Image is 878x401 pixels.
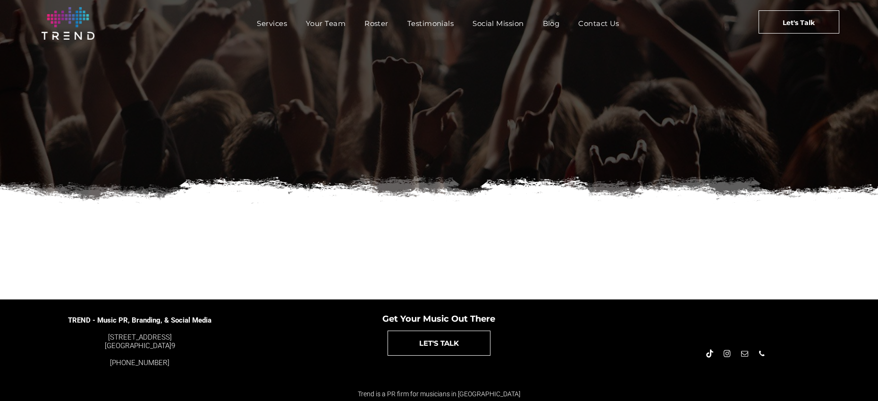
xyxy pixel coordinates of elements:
[296,17,355,30] a: Your Team
[110,358,169,367] a: [PHONE_NUMBER]
[105,333,172,350] font: [STREET_ADDRESS] [GEOGRAPHIC_DATA]
[831,356,878,401] iframe: Chat Widget
[569,17,629,30] a: Contact Us
[533,17,569,30] a: Blog
[247,17,296,30] a: Services
[704,349,715,361] a: Tiktok
[355,17,398,30] a: Roster
[358,390,520,398] span: Trend is a PR firm for musicians in [GEOGRAPHIC_DATA]
[105,333,172,350] a: [STREET_ADDRESS][GEOGRAPHIC_DATA]
[398,17,463,30] a: Testimonials
[757,349,767,361] a: phone
[759,10,839,34] a: Let's Talk
[739,349,750,361] a: email
[68,316,211,324] span: TREND - Music PR, Branding, & Social Media
[388,331,490,356] a: LET'S TALK
[419,331,459,355] span: LET'S TALK
[783,11,815,34] span: Let's Talk
[463,17,533,30] a: Social Mission
[68,333,212,350] div: 9
[722,349,732,361] a: instagram
[42,7,94,40] img: logo
[382,314,495,324] span: Get Your Music Out There
[212,224,666,295] iframe: Form 0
